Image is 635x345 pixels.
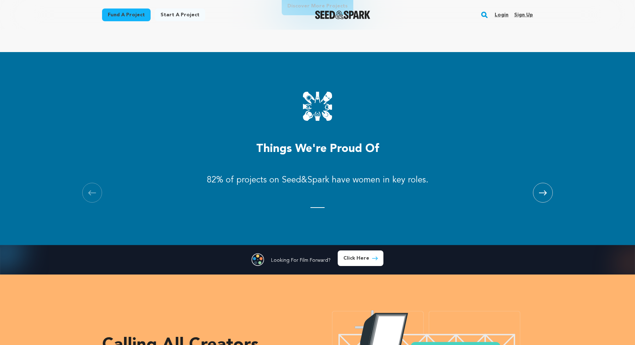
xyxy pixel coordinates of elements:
h3: Things we're proud of [102,141,533,158]
a: Fund a project [102,9,151,21]
img: Seed&Spark Film Forward Icon [252,253,264,266]
a: Login [495,9,508,21]
img: Seed&Spark Logo Dark Mode [315,11,371,19]
a: Sign up [514,9,533,21]
img: Seed&Spark Community Icon [303,92,332,121]
p: 82% of projects on Seed&Spark have women in key roles. [207,175,428,186]
a: Start a project [155,9,205,21]
a: Click Here [338,250,383,266]
p: Looking For Film Forward? [271,257,331,264]
a: Seed&Spark Homepage [315,11,371,19]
